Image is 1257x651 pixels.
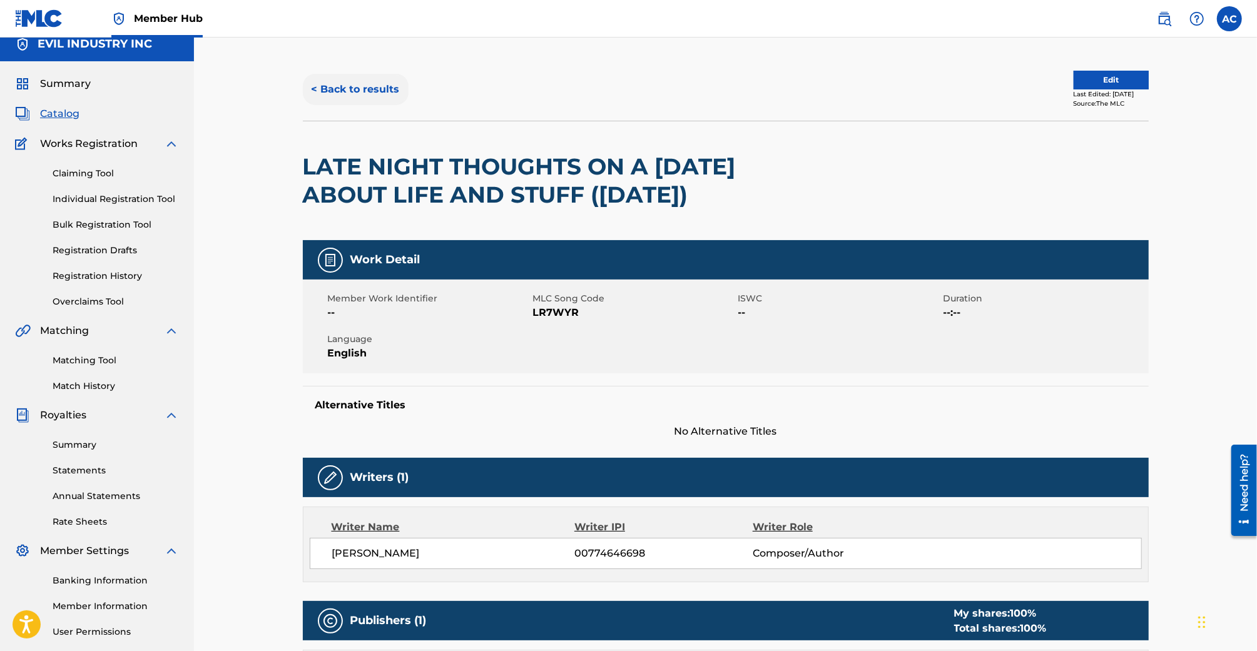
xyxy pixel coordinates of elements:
img: Catalog [15,106,30,121]
a: Member Information [53,600,179,613]
span: 00774646698 [574,546,752,561]
img: MLC Logo [15,9,63,28]
a: Overclaims Tool [53,295,179,308]
h2: LATE NIGHT THOUGHTS ON A [DATE] ABOUT LIFE AND STUFF ([DATE]) [303,153,810,209]
h5: Publishers (1) [350,613,427,628]
span: Member Settings [40,543,129,558]
h5: Work Detail [350,253,420,267]
button: Edit [1074,71,1149,89]
a: Rate Sheets [53,515,179,528]
span: Summary [40,76,91,91]
div: Source: The MLC [1074,99,1149,108]
span: No Alternative Titles [303,424,1149,439]
span: Member Hub [134,11,203,26]
span: 100 % [1020,622,1047,634]
div: Total shares: [954,621,1047,636]
img: Matching [15,323,31,338]
img: help [1189,11,1204,26]
img: Member Settings [15,543,30,558]
a: Annual Statements [53,490,179,503]
div: Writer IPI [574,520,753,535]
span: MLC Song Code [533,292,735,305]
div: Drag [1198,603,1206,641]
div: Writer Name [332,520,575,535]
h5: EVIL INDUSTRY INC [38,37,152,51]
img: expand [164,543,179,558]
img: expand [164,323,179,338]
span: -- [738,305,940,320]
a: Registration History [53,270,179,283]
span: Catalog [40,106,79,121]
img: Publishers [323,613,338,628]
a: Bulk Registration Tool [53,218,179,231]
img: search [1157,11,1172,26]
a: Claiming Tool [53,167,179,180]
img: expand [164,136,179,151]
a: Match History [53,380,179,393]
span: -- [328,305,530,320]
span: Royalties [40,408,86,423]
span: ISWC [738,292,940,305]
h5: Alternative Titles [315,399,1136,411]
a: Matching Tool [53,354,179,367]
span: English [328,346,530,361]
a: Public Search [1152,6,1177,31]
a: User Permissions [53,625,179,638]
div: My shares: [954,606,1047,621]
iframe: Resource Center [1222,440,1257,540]
a: Statements [53,464,179,477]
a: Registration Drafts [53,244,179,257]
span: LR7WYR [533,305,735,320]
img: Royalties [15,408,30,423]
img: Summary [15,76,30,91]
img: expand [164,408,179,423]
img: Work Detail [323,253,338,268]
img: Writers [323,470,338,485]
span: Duration [944,292,1146,305]
iframe: Chat Widget [1194,591,1257,651]
div: Help [1184,6,1209,31]
a: CatalogCatalog [15,106,79,121]
span: [PERSON_NAME] [332,546,575,561]
button: < Back to results [303,74,409,105]
img: Top Rightsholder [111,11,126,26]
span: Language [328,333,530,346]
span: Member Work Identifier [328,292,530,305]
span: Matching [40,323,89,338]
h5: Writers (1) [350,470,409,485]
img: Accounts [15,37,30,52]
a: Banking Information [53,574,179,587]
div: Writer Role [753,520,915,535]
div: Last Edited: [DATE] [1074,89,1149,99]
span: Works Registration [40,136,138,151]
span: --:-- [944,305,1146,320]
img: Works Registration [15,136,31,151]
div: User Menu [1217,6,1242,31]
a: SummarySummary [15,76,91,91]
span: 100 % [1010,607,1037,619]
span: Composer/Author [753,546,915,561]
a: Summary [53,438,179,452]
a: Individual Registration Tool [53,193,179,206]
